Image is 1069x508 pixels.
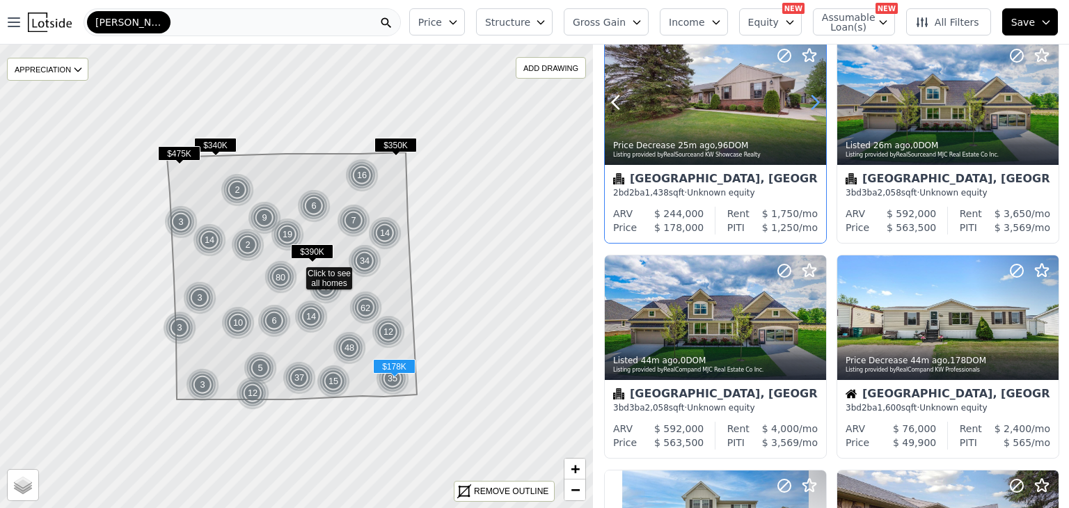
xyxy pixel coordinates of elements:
[221,306,255,340] div: 10
[7,58,88,81] div: APPRECIATION
[748,15,779,29] span: Equity
[995,208,1031,219] span: $ 3,650
[750,207,818,221] div: /mo
[613,422,633,436] div: ARV
[960,436,977,450] div: PITI
[248,201,282,235] img: g1.png
[294,300,328,333] div: 14
[374,138,417,158] div: $350K
[1004,437,1031,448] span: $ 565
[613,221,637,235] div: Price
[95,15,162,29] span: [PERSON_NAME]
[613,140,819,151] div: Price Decrease , 96 DOM
[186,368,219,402] div: 3
[846,355,1052,366] div: Price Decrease , 178 DOM
[291,244,333,264] div: $390K
[564,459,585,479] a: Zoom in
[982,207,1050,221] div: /mo
[194,138,237,152] span: $340K
[236,376,270,410] img: g1.png
[193,223,226,257] div: 14
[164,205,198,239] div: 3
[236,376,269,410] div: 12
[297,189,331,223] div: 6
[613,173,624,184] img: Condominium
[158,146,200,161] span: $475K
[906,8,991,35] button: All Filters
[374,138,417,152] span: $350K
[995,423,1031,434] span: $ 2,400
[571,460,580,477] span: +
[271,218,304,251] div: 19
[846,187,1050,198] div: 3 bd 3 ba sqft · Unknown equity
[960,422,982,436] div: Rent
[258,304,292,338] img: g1.png
[613,402,818,413] div: 3 bd 3 ba sqft · Unknown equity
[613,355,819,366] div: Listed , 0 DOM
[846,221,869,235] div: Price
[613,173,818,187] div: [GEOGRAPHIC_DATA], [GEOGRAPHIC_DATA]
[1002,8,1058,35] button: Save
[876,3,898,14] div: NEW
[164,205,198,239] img: g1.png
[186,368,220,402] img: g1.png
[878,403,901,413] span: 1,600
[271,218,305,251] img: g1.png
[739,8,802,35] button: Equity
[221,306,255,340] img: g1.png
[474,485,548,498] div: REMOVE OUTLINE
[762,222,799,233] span: $ 1,250
[727,207,750,221] div: Rent
[183,281,217,315] img: g1.png
[846,402,1050,413] div: 3 bd 2 ba sqft · Unknown equity
[221,173,255,207] img: g1.png
[762,423,799,434] span: $ 4,000
[368,216,402,250] div: 14
[604,255,825,459] a: Listed 44m ago,0DOMListing provided byRealCompand MJC Real Estate Co Inc.Condominium[GEOGRAPHIC_D...
[782,3,805,14] div: NEW
[221,173,254,207] div: 2
[960,207,982,221] div: Rent
[564,479,585,500] a: Zoom out
[337,204,370,237] div: 7
[846,388,857,399] img: House
[846,140,1052,151] div: Listed , 0 DOM
[613,388,624,399] img: Condominium
[345,159,379,192] img: g1.png
[678,141,715,150] time: 2025-08-25 21:02
[317,365,351,398] img: g1.png
[893,437,936,448] span: $ 49,900
[654,222,704,233] span: $ 178,000
[283,361,317,395] img: g1.png
[977,436,1050,450] div: /mo
[887,208,936,219] span: $ 592,000
[613,207,633,221] div: ARV
[960,221,977,235] div: PITI
[348,290,384,326] img: g2.png
[613,388,818,402] div: [GEOGRAPHIC_DATA], [GEOGRAPHIC_DATA]
[654,423,704,434] span: $ 592,000
[613,436,637,450] div: Price
[348,244,382,278] img: g1.png
[297,189,331,223] img: g1.png
[231,228,265,262] img: g1.png
[28,13,72,32] img: Lotside
[248,201,281,235] div: 9
[846,388,1050,402] div: [GEOGRAPHIC_DATA], [GEOGRAPHIC_DATA]
[163,311,196,344] div: 3
[163,311,197,344] img: g1.png
[258,304,291,338] div: 6
[982,422,1050,436] div: /mo
[750,422,818,436] div: /mo
[263,260,299,295] div: 80
[762,208,799,219] span: $ 1,750
[337,204,371,237] img: g1.png
[373,359,415,374] span: $178K
[345,159,379,192] div: 16
[654,437,704,448] span: $ 563,500
[660,8,728,35] button: Income
[613,187,818,198] div: 2 bd 2 ba sqft · Unknown equity
[516,58,585,78] div: ADD DRAWING
[813,8,895,35] button: Assumable Loan(s)
[571,481,580,498] span: −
